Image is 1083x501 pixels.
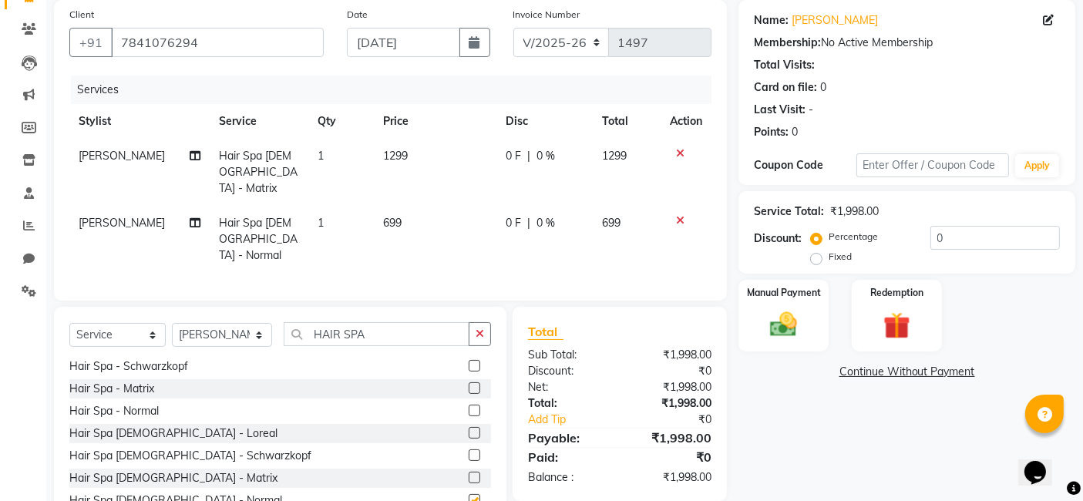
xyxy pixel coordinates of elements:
[69,381,154,397] div: Hair Spa - Matrix
[829,250,852,264] label: Fixed
[69,8,94,22] label: Client
[516,429,620,447] div: Payable:
[870,286,923,300] label: Redemption
[593,104,661,139] th: Total
[516,379,620,395] div: Net:
[69,448,311,464] div: Hair Spa [DEMOGRAPHIC_DATA] - Schwarzkopf
[219,216,298,262] span: Hair Spa [DEMOGRAPHIC_DATA] - Normal
[754,35,821,51] div: Membership:
[754,203,824,220] div: Service Total:
[347,8,368,22] label: Date
[792,124,798,140] div: 0
[820,79,826,96] div: 0
[792,12,878,29] a: [PERSON_NAME]
[496,104,593,139] th: Disc
[79,216,165,230] span: [PERSON_NAME]
[637,412,724,428] div: ₹0
[516,347,620,363] div: Sub Total:
[754,57,815,73] div: Total Visits:
[620,379,723,395] div: ₹1,998.00
[875,309,919,343] img: _gift.svg
[71,76,723,104] div: Services
[374,104,496,139] th: Price
[620,448,723,466] div: ₹0
[516,363,620,379] div: Discount:
[856,153,1009,177] input: Enter Offer / Coupon Code
[620,395,723,412] div: ₹1,998.00
[69,104,210,139] th: Stylist
[754,12,789,29] div: Name:
[661,104,711,139] th: Action
[754,102,806,118] div: Last Visit:
[620,469,723,486] div: ₹1,998.00
[308,104,374,139] th: Qty
[809,102,813,118] div: -
[754,79,817,96] div: Card on file:
[754,157,856,173] div: Coupon Code
[69,403,159,419] div: Hair Spa - Normal
[620,363,723,379] div: ₹0
[516,412,637,428] a: Add Tip
[318,216,324,230] span: 1
[516,448,620,466] div: Paid:
[69,425,277,442] div: Hair Spa [DEMOGRAPHIC_DATA] - Loreal
[620,347,723,363] div: ₹1,998.00
[513,8,580,22] label: Invoice Number
[1018,439,1068,486] iframe: chat widget
[1015,154,1059,177] button: Apply
[69,358,188,375] div: Hair Spa - Schwarzkopf
[527,215,530,231] span: |
[506,215,521,231] span: 0 F
[528,324,563,340] span: Total
[754,230,802,247] div: Discount:
[742,364,1072,380] a: Continue Without Payment
[69,470,277,486] div: Hair Spa [DEMOGRAPHIC_DATA] - Matrix
[516,469,620,486] div: Balance :
[79,149,165,163] span: [PERSON_NAME]
[516,395,620,412] div: Total:
[620,429,723,447] div: ₹1,998.00
[210,104,308,139] th: Service
[383,216,402,230] span: 699
[754,124,789,140] div: Points:
[69,28,113,57] button: +91
[754,35,1060,51] div: No Active Membership
[536,215,555,231] span: 0 %
[383,149,408,163] span: 1299
[318,149,324,163] span: 1
[602,216,621,230] span: 699
[829,230,878,244] label: Percentage
[506,148,521,164] span: 0 F
[527,148,530,164] span: |
[219,149,298,195] span: Hair Spa [DEMOGRAPHIC_DATA] - Matrix
[830,203,879,220] div: ₹1,998.00
[536,148,555,164] span: 0 %
[602,149,627,163] span: 1299
[111,28,324,57] input: Search by Name/Mobile/Email/Code
[747,286,821,300] label: Manual Payment
[762,309,806,341] img: _cash.svg
[284,322,469,346] input: Search or Scan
